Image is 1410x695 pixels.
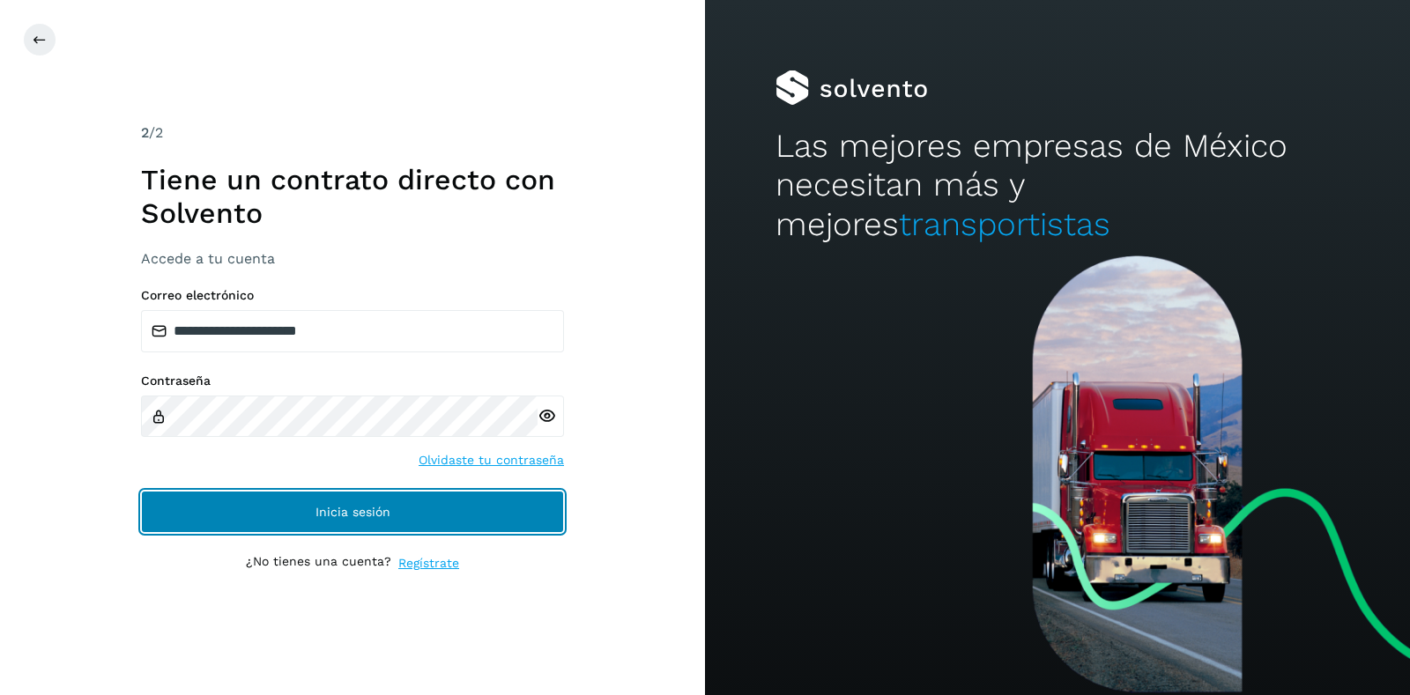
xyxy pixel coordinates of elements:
[419,451,564,469] a: Olvidaste tu contraseña
[246,554,391,573] p: ¿No tienes una cuenta?
[141,122,564,144] div: /2
[141,288,564,303] label: Correo electrónico
[141,250,564,267] h3: Accede a tu cuenta
[141,373,564,388] label: Contraseña
[141,163,564,231] h1: Tiene un contrato directo con Solvento
[775,127,1339,244] h2: Las mejores empresas de México necesitan más y mejores
[398,554,459,573] a: Regístrate
[315,506,390,518] span: Inicia sesión
[141,124,149,141] span: 2
[899,205,1110,243] span: transportistas
[141,491,564,533] button: Inicia sesión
